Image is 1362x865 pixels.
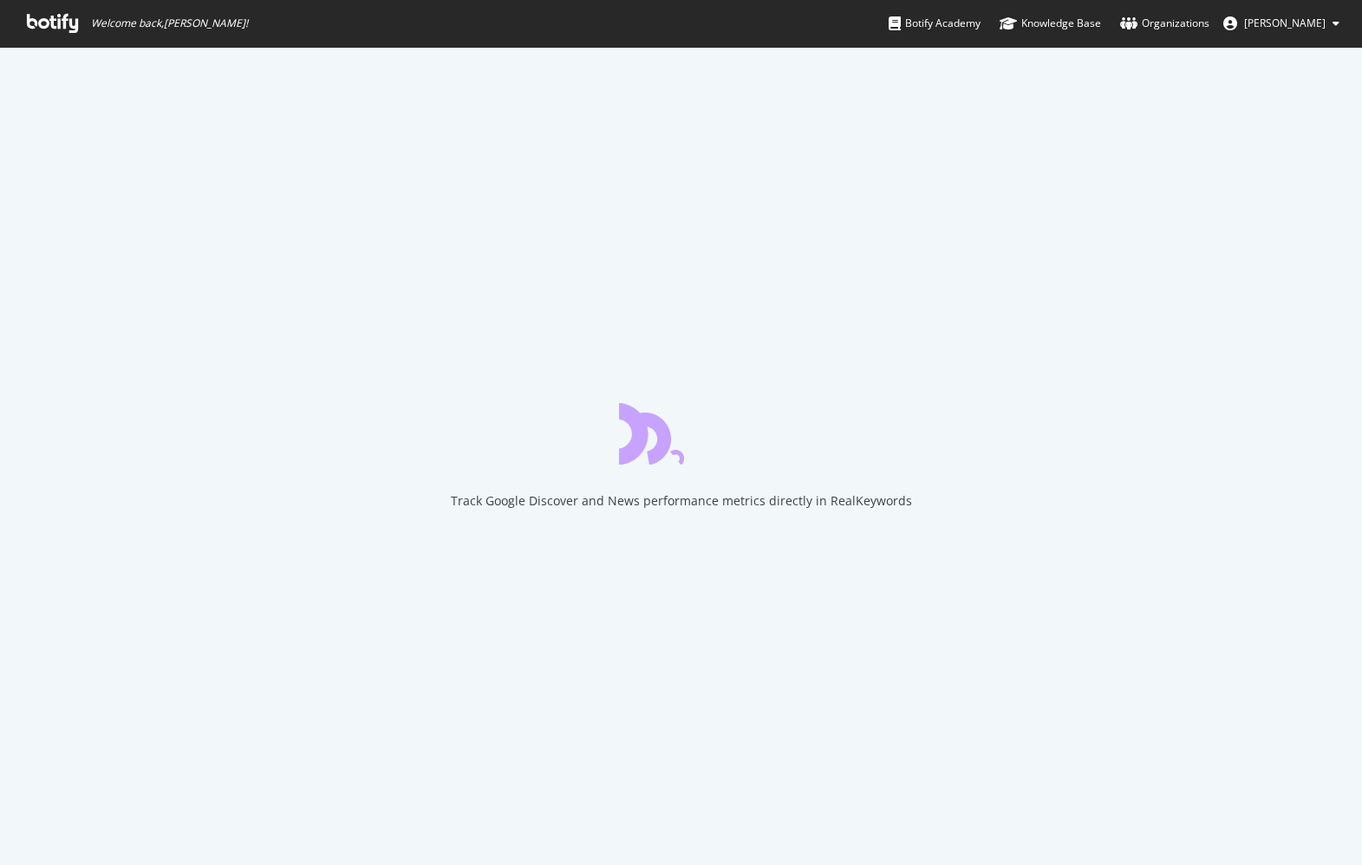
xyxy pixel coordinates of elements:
span: Welcome back, [PERSON_NAME] ! [91,16,248,30]
div: Knowledge Base [1000,15,1101,32]
div: Organizations [1120,15,1209,32]
div: animation [619,402,744,465]
div: Track Google Discover and News performance metrics directly in RealKeywords [451,492,912,510]
span: Genevieve Lill [1244,16,1326,30]
button: [PERSON_NAME] [1209,10,1353,37]
div: Botify Academy [889,15,981,32]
